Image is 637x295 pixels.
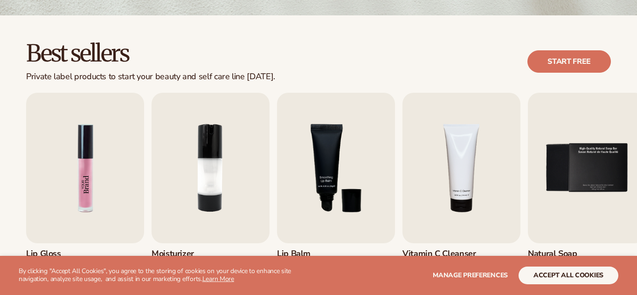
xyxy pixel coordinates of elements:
p: By clicking "Accept All Cookies", you agree to the storing of cookies on your device to enhance s... [19,268,318,283]
img: Shopify Image 5 [26,93,144,243]
div: Private label products to start your beauty and self care line [DATE]. [26,72,275,82]
h3: Lip Balm [277,249,334,259]
h2: Best sellers [26,41,275,66]
h3: Moisturizer [152,249,209,259]
a: 2 / 9 [152,93,270,288]
a: 3 / 9 [277,93,395,288]
a: Start free [527,50,611,73]
button: Manage preferences [433,267,508,284]
a: Learn More [202,274,234,283]
span: Manage preferences [433,271,508,280]
h3: Vitamin C Cleanser [402,249,476,259]
h3: Natural Soap [528,249,592,259]
a: 1 / 9 [26,93,144,288]
h3: Lip Gloss [26,249,83,259]
button: accept all cookies [519,267,618,284]
a: 4 / 9 [402,93,520,288]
